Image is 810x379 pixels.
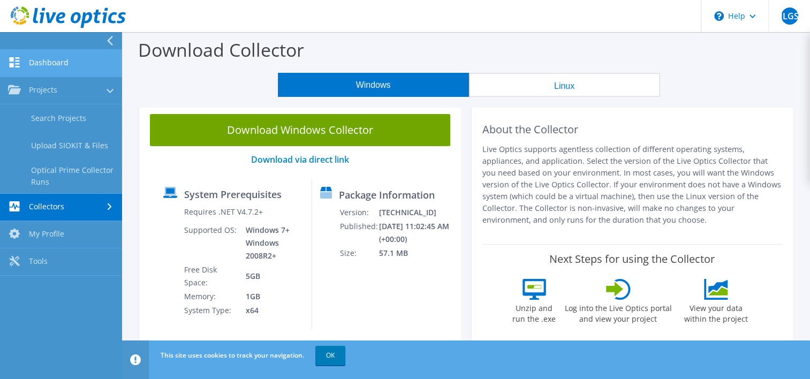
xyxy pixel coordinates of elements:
td: Windows 7+ Windows 2008R2+ [238,223,303,263]
label: Unzip and run the .exe [510,300,559,324]
td: Memory: [184,290,238,304]
h2: About the Collector [482,123,783,136]
label: View your data within the project [678,300,755,324]
label: Requires .NET V4.7.2+ [184,207,263,217]
td: Published: [339,219,378,246]
label: Next Steps for using the Collector [549,253,715,266]
svg: \n [714,11,724,21]
label: Log into the Live Optics portal and view your project [564,300,672,324]
td: Size: [339,246,378,260]
label: Package Information [339,189,435,200]
a: Download via direct link [251,154,349,165]
td: Free Disk Space: [184,263,238,290]
label: System Prerequisites [184,189,282,200]
a: Download Windows Collector [150,114,450,146]
td: System Type: [184,304,238,317]
td: 57.1 MB [378,246,456,260]
td: [DATE] 11:02:45 AM (+00:00) [378,219,456,246]
td: 1GB [238,290,303,304]
button: Windows [278,73,469,97]
td: [TECHNICAL_ID] [378,206,456,219]
p: Live Optics supports agentless collection of different operating systems, appliances, and applica... [482,143,783,226]
label: Download Collector [138,37,304,62]
button: Linux [469,73,660,97]
td: x64 [238,304,303,317]
span: JLGS [781,7,798,25]
td: Version: [339,206,378,219]
td: 5GB [238,263,303,290]
a: OK [315,346,345,365]
span: This site uses cookies to track your navigation. [161,351,304,360]
td: Supported OS: [184,223,238,263]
